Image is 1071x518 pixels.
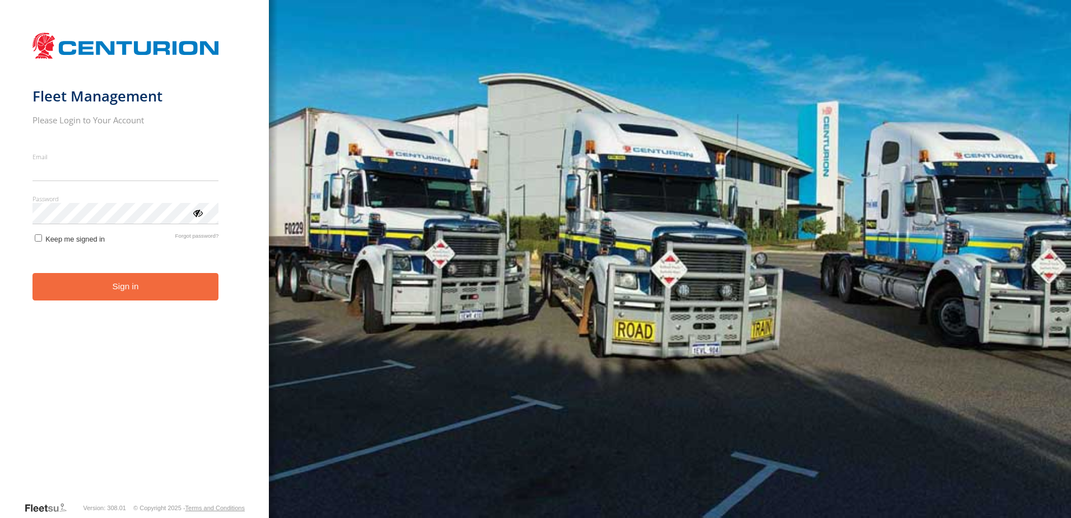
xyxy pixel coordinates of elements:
form: main [32,27,237,501]
div: © Copyright 2025 - [133,505,245,511]
button: Sign in [32,273,219,300]
span: Keep me signed in [45,235,105,243]
a: Forgot password? [175,233,219,243]
label: Password [32,195,219,203]
h1: Fleet Management [32,87,219,105]
label: Email [32,152,219,161]
div: ViewPassword [192,207,203,218]
img: Centurion Transport [32,31,219,60]
a: Terms and Conditions [185,505,245,511]
a: Visit our Website [24,502,76,514]
input: Keep me signed in [35,234,42,242]
h2: Please Login to Your Account [32,114,219,126]
div: Version: 308.01 [83,505,126,511]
